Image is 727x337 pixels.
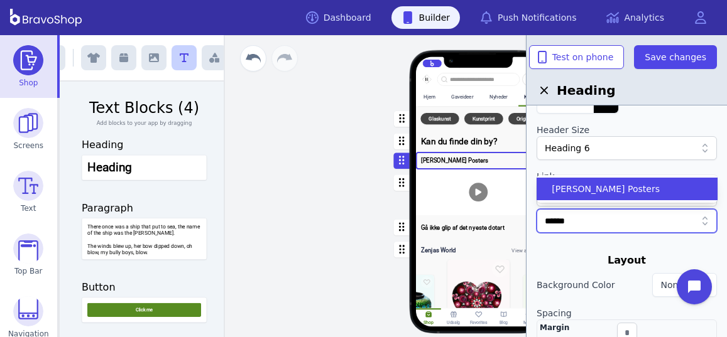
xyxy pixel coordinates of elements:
[537,124,717,136] label: Header Size
[470,6,586,29] a: Push Notifications
[634,45,717,69] button: Save changes
[82,137,207,152] h3: Heading
[82,279,207,294] h3: Button
[82,200,207,215] h3: Paragraph
[537,307,717,319] label: Spacing
[529,45,625,69] button: Test on phone
[391,6,461,29] a: Builder
[416,219,541,237] button: Gå ikke glip af det nyeste dotart
[447,320,460,325] div: Udsalg
[424,94,435,100] div: Hjem
[524,94,537,100] div: Kunst
[82,218,206,260] button: There once was a ship that put to sea, the name of the ship was the [PERSON_NAME]. The winds blew...
[19,78,38,88] span: Shop
[416,131,541,152] button: Kan du finde din by?
[499,320,507,325] div: Blog
[14,141,44,151] span: Screens
[523,320,533,325] div: More
[537,253,717,268] div: Layout
[10,9,82,26] img: BravoShop
[490,94,508,100] div: Nyheder
[452,94,474,100] div: Gaveideer
[537,82,717,99] h2: Heading
[424,320,433,325] div: Shop
[470,320,488,325] div: Favorites
[14,266,43,276] span: Top Bar
[82,218,206,259] div: There once was a ship that put to sea, the name of the ship was the [PERSON_NAME]. The winds blew...
[552,183,660,195] span: [PERSON_NAME] Posters
[652,273,717,297] button: None
[82,297,206,322] button: Click me
[540,323,569,333] div: Margin
[537,170,717,183] label: Link
[596,6,674,29] a: Analytics
[537,279,615,291] label: Background Color
[416,107,541,131] button: GlaskunstKunstprintOriginale malerier
[416,152,541,169] button: [PERSON_NAME] Posters
[82,119,207,127] div: Add blocks to your app by dragging
[545,142,696,154] div: Heading 6
[82,155,206,179] button: Heading
[82,97,207,119] h2: Text Blocks (4)
[540,51,614,63] span: Test on phone
[645,51,706,63] span: Save changes
[296,6,381,29] a: Dashboard
[21,203,36,213] span: Text
[660,280,684,290] span: None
